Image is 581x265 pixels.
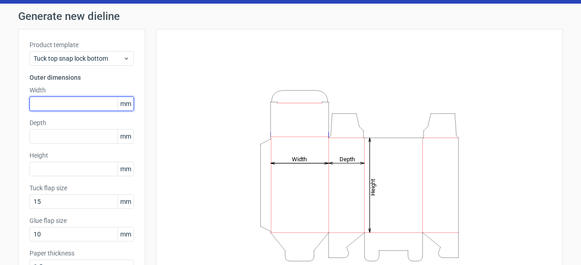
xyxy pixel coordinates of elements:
tspan: Width [292,155,307,162]
h1: Generate new dieline [18,11,563,22]
span: mm [118,130,133,143]
label: Height [30,151,134,160]
tspan: Depth [340,155,355,162]
span: mm [118,97,133,111]
label: Paper thickness [30,249,134,258]
tspan: Height [369,178,376,195]
span: mm [118,162,133,176]
label: Depth [30,118,134,127]
span: mm [118,227,133,241]
span: mm [118,195,133,208]
label: Tuck flap size [30,183,134,193]
span: Tuck top snap lock bottom [34,54,123,63]
label: Product template [30,40,134,49]
label: Glue flap size [30,216,134,225]
label: Width [30,86,134,95]
h3: Outer dimensions [30,73,134,82]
